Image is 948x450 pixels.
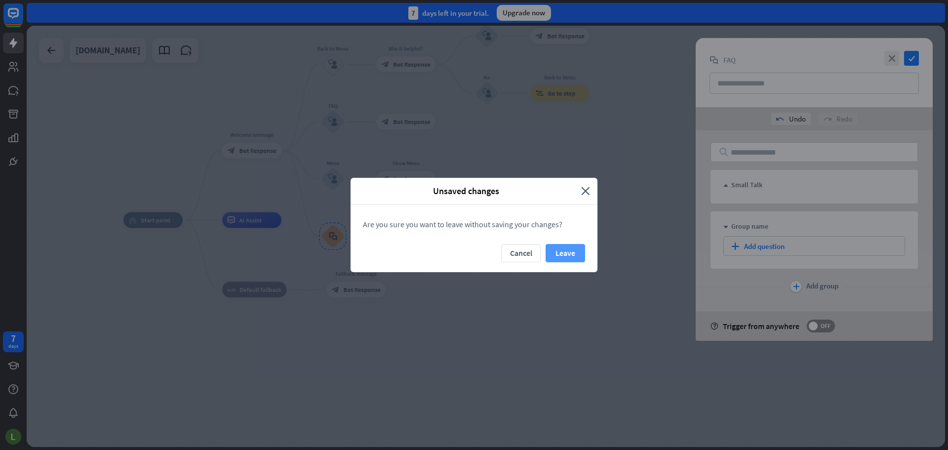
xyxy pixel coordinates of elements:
span: Unsaved changes [358,185,574,197]
button: Cancel [501,244,541,262]
span: Are you sure you want to leave without saving your changes? [363,219,562,229]
button: Leave [546,244,585,262]
button: Open LiveChat chat widget [8,4,38,34]
i: close [581,185,590,197]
